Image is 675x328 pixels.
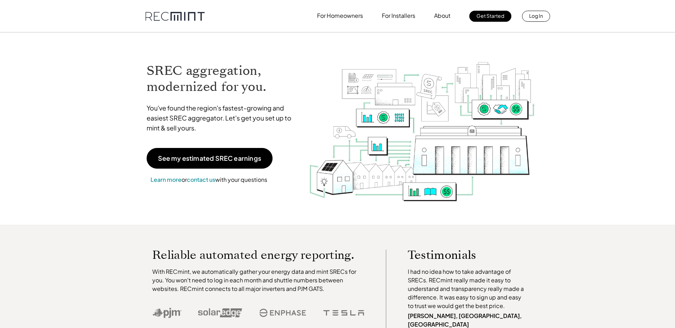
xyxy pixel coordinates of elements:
a: contact us [187,176,215,183]
p: Testimonials [408,250,514,260]
p: Get Started [476,11,504,21]
p: Reliable automated energy reporting. [152,250,364,260]
a: See my estimated SREC earnings [147,148,273,169]
p: For Homeowners [317,11,363,21]
p: With RECmint, we automatically gather your energy data and mint SRECs for you. You won't need to ... [152,267,364,293]
p: Log In [529,11,543,21]
img: RECmint value cycle [309,43,536,203]
p: About [434,11,450,21]
h1: SREC aggregation, modernized for you. [147,63,298,95]
p: or with your questions [147,175,271,184]
a: Learn more [151,176,181,183]
p: I had no idea how to take advantage of SRECs. RECmint really made it easy to understand and trans... [408,267,527,310]
a: Get Started [469,11,511,22]
p: See my estimated SREC earnings [158,155,261,162]
p: For Installers [382,11,415,21]
a: Log In [522,11,550,22]
p: You've found the region's fastest-growing and easiest SREC aggregator. Let's get you set up to mi... [147,103,298,133]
